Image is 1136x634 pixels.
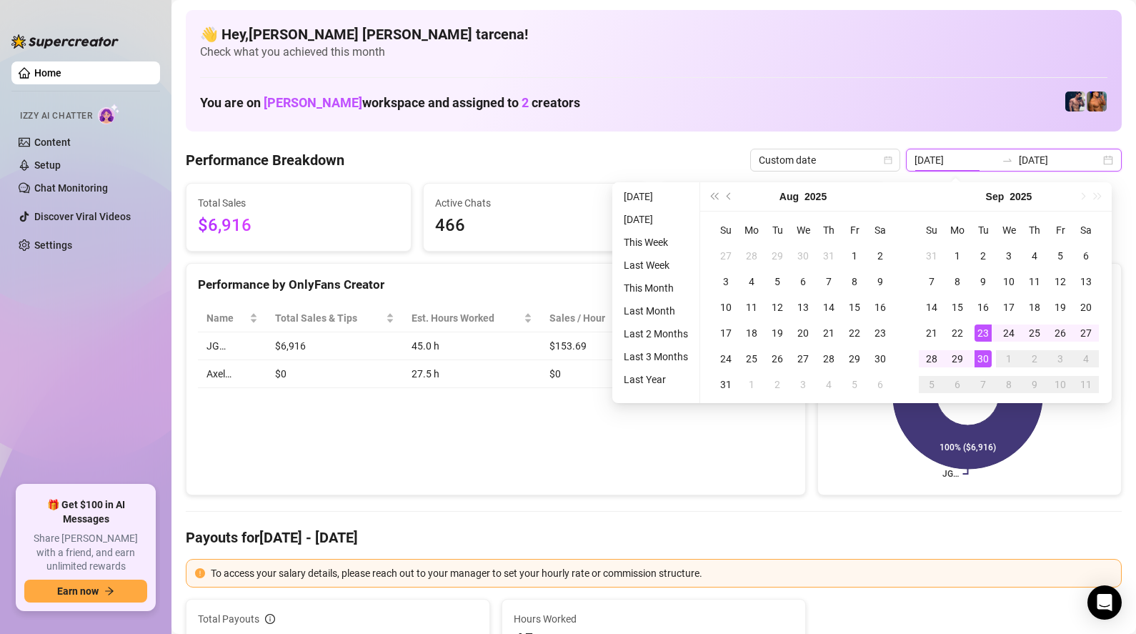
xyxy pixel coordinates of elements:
div: 28 [743,247,760,264]
div: 9 [872,273,889,290]
div: 2 [872,247,889,264]
td: 2025-08-08 [842,269,867,294]
td: 2025-09-10 [996,269,1022,294]
td: 2025-10-05 [919,372,945,397]
td: 2025-10-09 [1022,372,1047,397]
div: 22 [846,325,863,342]
span: Name [206,310,246,326]
div: 17 [1000,299,1017,316]
td: 2025-09-29 [945,346,970,372]
div: 14 [923,299,940,316]
td: 2025-09-03 [790,372,816,397]
div: 8 [1000,376,1017,393]
td: 2025-09-05 [842,372,867,397]
td: 2025-09-09 [970,269,996,294]
div: 27 [794,350,812,367]
td: 2025-09-23 [970,320,996,346]
div: 20 [794,325,812,342]
td: 2025-08-13 [790,294,816,320]
th: Sa [867,217,893,243]
td: 2025-08-04 [739,269,764,294]
span: exclamation-circle [195,568,205,578]
td: 2025-07-28 [739,243,764,269]
div: 19 [769,325,786,342]
td: 2025-09-18 [1022,294,1047,320]
span: Hours Worked [514,611,794,627]
span: arrow-right [104,586,114,596]
td: 27.5 h [403,360,540,388]
td: 2025-09-02 [764,372,790,397]
div: Est. Hours Worked [412,310,520,326]
td: JG… [198,332,266,360]
button: Previous month (PageUp) [722,182,737,211]
td: 2025-10-08 [996,372,1022,397]
td: 2025-09-08 [945,269,970,294]
td: 2025-09-22 [945,320,970,346]
div: 30 [872,350,889,367]
span: Earn now [57,585,99,597]
div: 25 [743,350,760,367]
div: 8 [949,273,966,290]
div: 13 [794,299,812,316]
div: 4 [1026,247,1043,264]
div: 28 [923,350,940,367]
div: 1 [743,376,760,393]
td: 2025-10-04 [1073,346,1099,372]
td: 2025-08-03 [713,269,739,294]
td: 2025-09-12 [1047,269,1073,294]
div: 20 [1077,299,1095,316]
div: 30 [975,350,992,367]
td: 2025-09-04 [1022,243,1047,269]
img: AI Chatter [98,104,120,124]
div: 11 [1077,376,1095,393]
td: 2025-08-07 [816,269,842,294]
td: Axel… [198,360,266,388]
div: 11 [743,299,760,316]
td: 2025-07-30 [790,243,816,269]
td: 2025-10-06 [945,372,970,397]
td: $0 [541,360,645,388]
button: Choose a year [1010,182,1032,211]
th: We [996,217,1022,243]
td: 2025-09-13 [1073,269,1099,294]
td: 2025-09-25 [1022,320,1047,346]
td: 2025-08-30 [867,346,893,372]
td: 2025-08-31 [919,243,945,269]
td: 2025-09-17 [996,294,1022,320]
span: 466 [435,212,637,239]
div: 17 [717,325,734,342]
td: 2025-08-15 [842,294,867,320]
span: Custom date [759,149,892,171]
div: 15 [949,299,966,316]
div: 29 [769,247,786,264]
td: 2025-09-19 [1047,294,1073,320]
td: 2025-08-29 [842,346,867,372]
div: 10 [717,299,734,316]
div: 14 [820,299,837,316]
div: 16 [872,299,889,316]
h4: 👋 Hey, [PERSON_NAME] [PERSON_NAME] tarcena ! [200,24,1107,44]
h4: Payouts for [DATE] - [DATE] [186,527,1122,548]
td: 2025-08-06 [790,269,816,294]
a: Setup [34,159,61,171]
div: 29 [949,350,966,367]
th: Tu [764,217,790,243]
td: 2025-09-04 [816,372,842,397]
th: Mo [945,217,970,243]
div: 22 [949,325,966,342]
span: Total Sales [198,195,399,211]
div: 30 [794,247,812,264]
td: 2025-09-06 [1073,243,1099,269]
td: 2025-10-07 [970,372,996,397]
li: This Week [618,234,694,251]
div: 3 [794,376,812,393]
a: Chat Monitoring [34,182,108,194]
div: 6 [1077,247,1095,264]
div: 24 [1000,325,1017,342]
th: Fr [1047,217,1073,243]
div: 2 [769,376,786,393]
td: 2025-08-01 [842,243,867,269]
td: 2025-09-27 [1073,320,1099,346]
td: 2025-09-26 [1047,320,1073,346]
td: 2025-09-07 [919,269,945,294]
